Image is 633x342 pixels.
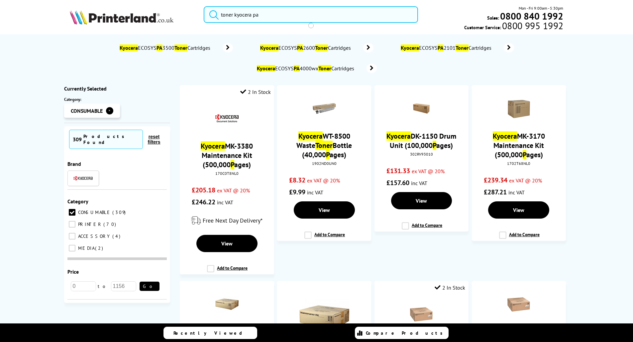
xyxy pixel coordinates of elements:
span: CONSUMABLE [76,209,112,215]
span: View [513,207,524,213]
span: ECOSYS 4000wx Cartridges [256,65,357,72]
mark: PA [294,65,300,72]
input: PRINTER 70 [69,221,75,228]
mark: PA [297,44,303,51]
img: Kyocera-MK-3170-Small.gif [507,97,530,120]
a: View [294,201,355,219]
label: Add to Compare [304,232,345,244]
span: 4 [112,233,122,239]
span: Sales: [487,15,499,21]
a: Printerland Logo [70,10,196,26]
div: 2 In Stock [435,284,465,291]
mark: Kyocera [386,131,411,141]
a: KyoceraWT-8500 WasteTonerBottle (40,000Pages) [296,131,352,159]
span: inc VAT [411,180,427,186]
span: £287.21 [484,188,507,196]
div: 1902ND0UN0 [282,161,366,166]
mark: Kyocera [201,141,225,151]
input: Search product or b [204,6,418,23]
span: ex VAT @ 20% [509,177,542,184]
mark: Kyocera [298,131,323,141]
img: Kyocera-WT-8500-Waste-Toner-Bottle-1902ND0UN0-small.jpg [313,97,336,120]
span: Customer Service: [464,23,563,31]
span: £131.33 [386,167,410,175]
mark: Toner [456,44,469,51]
mark: Kyocera [260,44,278,51]
label: Add to Compare [499,232,540,244]
span: CONSUMABLE [71,107,103,114]
span: £246.22 [192,198,215,206]
a: Compare Products [355,327,449,339]
a: Recently Viewed [163,327,257,339]
input: CONSUMABLE 309 [69,209,75,216]
span: 309 [73,136,82,143]
span: ECOSYS 2600 Cartridges [260,44,353,51]
mark: Toner [315,44,328,51]
span: Free Next Day Delivery* [203,217,263,224]
span: 309 [112,209,127,215]
span: Category : [64,97,139,102]
span: PRINTER [76,221,103,227]
button: ✕ [106,107,113,114]
input: MEDIA 2 [69,245,75,251]
a: KyoceraDK-1150 Drum Unit (100,000Pages) [386,131,456,150]
span: Mon - Fri 9:00am - 5:30pm [519,5,563,11]
input: 1156 [111,281,136,291]
span: Price [67,268,79,275]
img: kyocera-1702yj8nl0-small.jpg [410,303,433,326]
span: ex VAT @ 20% [307,177,340,184]
mark: P [326,150,330,159]
mark: Kyocera [493,131,517,141]
mark: Kyocera [401,44,419,51]
span: Recently Viewed [173,330,249,336]
a: KyoceraECOSYSPA2600TonerCartridges [260,43,373,52]
mark: PA [157,44,162,51]
label: Add to Compare [402,222,442,235]
div: Currently Selected [64,85,170,92]
img: Kyocera-MK-5140-Maintenance-Kit-small.gif [215,293,239,316]
input: 0 [71,281,96,291]
span: £9.99 [289,188,305,196]
img: Printerland Logo [70,10,173,25]
img: Kyocera-DocumentSolutions-Logo-Small2.jpg [215,107,239,130]
mark: P [523,150,526,159]
div: Products Found [83,133,140,145]
span: inc VAT [217,199,233,206]
span: 0800 995 1992 [501,23,563,29]
a: KyoceraECOSYSPA3500TonerCartridges [119,43,233,52]
button: reset filters [143,134,165,145]
div: 2 In Stock [240,89,271,95]
span: View [221,240,233,247]
a: View [196,235,258,252]
span: inc VAT [508,189,525,196]
mark: Toner [318,65,331,72]
span: MEDIA [76,245,94,251]
span: to [96,283,111,289]
mark: Kyocera [120,44,138,51]
div: modal_delivery [183,211,270,230]
mark: PA [438,44,444,51]
span: ECOSYS 2101 Cartridges [400,44,494,51]
div: 170C0T8NL0 [185,171,269,176]
b: 0800 840 1992 [500,10,563,22]
mark: Toner [315,141,333,150]
span: Brand [67,161,81,167]
img: Kyocera [73,176,93,181]
span: £157.60 [386,178,409,187]
span: View [416,197,427,204]
span: Category [67,198,88,205]
mark: Kyocera [257,65,275,72]
span: ex VAT @ 20% [412,168,445,174]
a: View [391,192,452,209]
a: KyoceraMK-3380 Maintenance Kit (500,000Pages) [201,141,253,169]
span: Compare Products [366,330,446,336]
span: ACCESSORY [76,233,112,239]
input: ACCESSORY 4 [69,233,75,239]
span: £205.18 [192,186,215,194]
a: View [488,201,549,219]
span: £239.34 [484,176,507,184]
mark: P [433,141,436,150]
span: 2 [95,245,105,251]
a: 0800 840 1992 [499,13,563,19]
a: KyoceraECOSYSPA2101TonerCartridges [400,43,514,52]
